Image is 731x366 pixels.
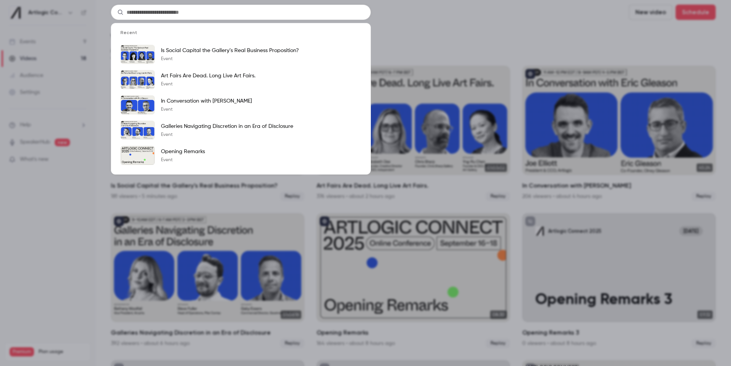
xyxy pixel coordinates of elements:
img: Galleries Navigating Discretion in an Era of Disclosure [120,121,155,140]
li: Recent [111,29,370,42]
p: Event [161,106,252,113]
p: Event [161,132,293,138]
img: In Conversation with Eric Gleason [120,95,155,114]
p: Event [161,157,205,163]
p: In Conversation with [PERSON_NAME] [161,97,252,105]
p: Art Fairs Are Dead. Long Live Art Fairs. [161,72,255,80]
p: Event [161,56,299,62]
img: Art Fairs Are Dead. Long Live Art Fairs. [120,70,155,89]
p: Opening Remarks [161,148,205,155]
p: Is Social Capital the Gallery’s Real Business Proposition? [161,47,299,54]
p: Event [161,81,255,87]
img: Opening Remarks [120,146,155,165]
p: Galleries Navigating Discretion in an Era of Disclosure [161,123,293,130]
img: Is Social Capital the Gallery’s Real Business Proposition? [120,45,155,64]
